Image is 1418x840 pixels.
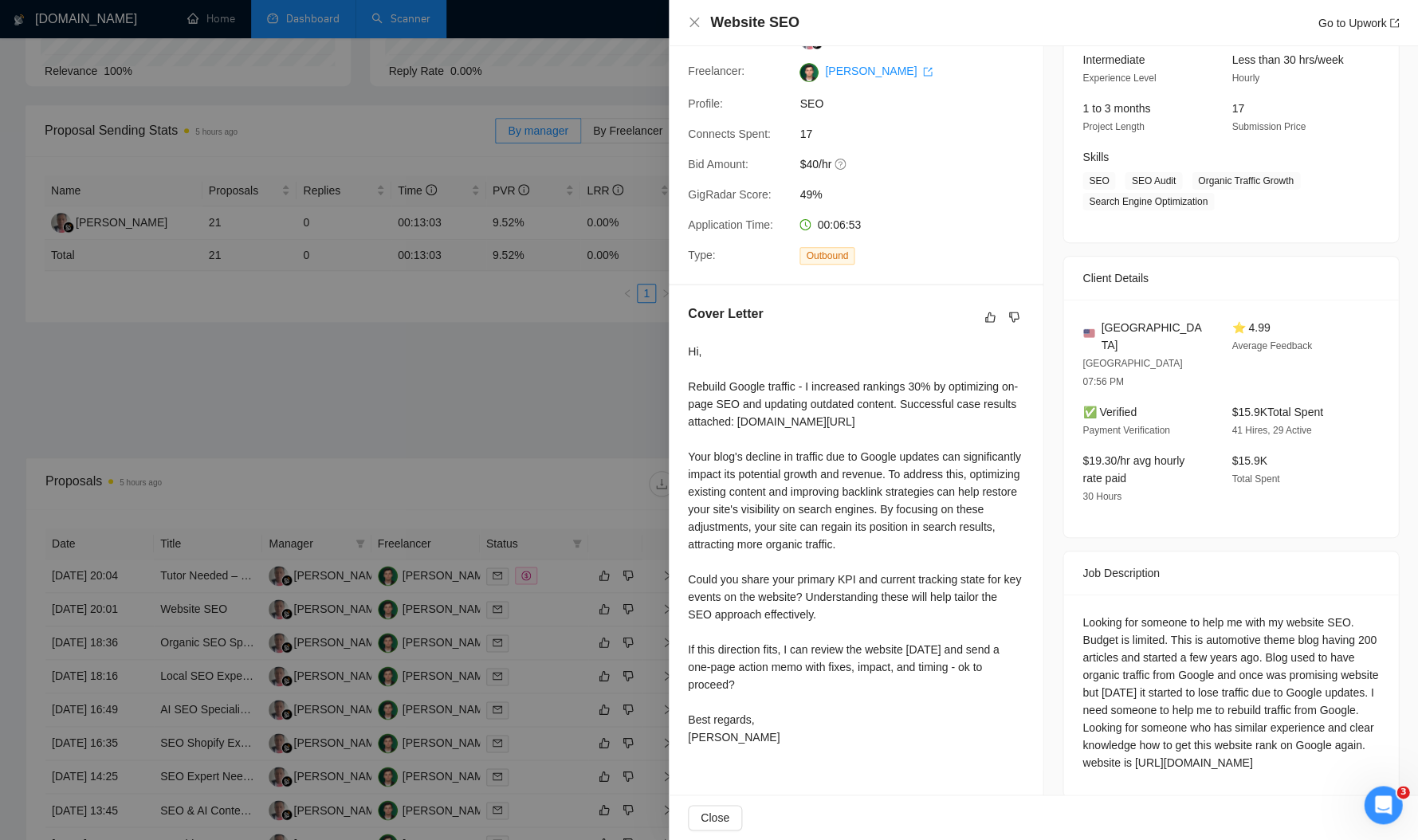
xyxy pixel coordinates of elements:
[1082,257,1379,300] div: Client Details
[923,67,933,77] span: export
[710,13,799,33] h4: Website SEO
[1364,786,1402,824] iframe: Intercom live chat
[688,158,748,171] span: Bid Amount:
[1082,121,1144,132] span: Project Length
[1231,406,1322,418] span: $15.9K Total Spent
[817,218,861,231] span: 00:06:53
[1125,172,1181,190] span: SEO Audit
[1083,328,1094,339] img: 🇺🇸
[1396,786,1409,799] span: 3
[1192,172,1300,190] span: Organic Traffic Growth
[980,308,1000,327] button: like
[1231,454,1267,467] span: $15.9K
[1082,172,1115,190] span: SEO
[1082,193,1214,210] span: Search Engine Optimization
[1008,311,1019,324] span: dislike
[984,311,996,324] span: like
[1389,18,1399,28] span: export
[701,809,729,826] span: Close
[799,125,1039,143] span: 17
[1318,17,1399,29] a: Go to Upworkexport
[1082,73,1156,84] span: Experience Level
[1231,473,1279,485] span: Total Spent
[688,188,771,201] span: GigRadar Score:
[688,16,701,29] button: Close
[688,249,715,261] span: Type:
[1082,406,1137,418] span: ✅ Verified
[688,218,773,231] span: Application Time:
[1231,121,1306,132] span: Submission Price
[1231,53,1343,66] span: Less than 30 hrs/week
[1082,102,1150,115] span: 1 to 3 months
[688,128,771,140] span: Connects Spent:
[1231,425,1311,436] span: 41 Hires, 29 Active
[688,304,763,324] h5: Cover Letter
[1082,151,1109,163] span: Skills
[799,155,1039,173] span: $40/hr
[1082,358,1182,387] span: [GEOGRAPHIC_DATA] 07:56 PM
[1231,340,1312,351] span: Average Feedback
[825,65,933,77] a: [PERSON_NAME] export
[688,97,723,110] span: Profile:
[799,247,854,265] span: Outbound
[688,343,1023,746] div: Hi, Rebuild Google traffic - I increased rankings 30% by optimizing on-page SEO and updating outd...
[688,805,742,830] button: Close
[799,219,811,230] span: clock-circle
[688,65,744,77] span: Freelancer:
[1082,551,1379,595] div: Job Description
[1231,102,1244,115] span: 17
[1082,53,1145,66] span: Intermediate
[1004,308,1023,327] button: dislike
[835,158,847,171] span: question-circle
[1082,491,1121,502] span: 30 Hours
[1082,614,1379,771] div: Looking for someone to help me with my website SEO. Budget is limited. This is automotive theme b...
[688,16,701,29] span: close
[1231,321,1270,334] span: ⭐ 4.99
[799,63,819,82] img: c1J0b20xq_WUghEqO4suMbKaEdImWO_urvD1eOw0NgdFI9-iYG9fJhcVYhS_sqYaLA
[799,186,1039,203] span: 49%
[1101,319,1206,354] span: [GEOGRAPHIC_DATA]
[799,95,1039,112] span: SEO
[1082,425,1169,436] span: Payment Verification
[1231,73,1259,84] span: Hourly
[1082,454,1184,485] span: $19.30/hr avg hourly rate paid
